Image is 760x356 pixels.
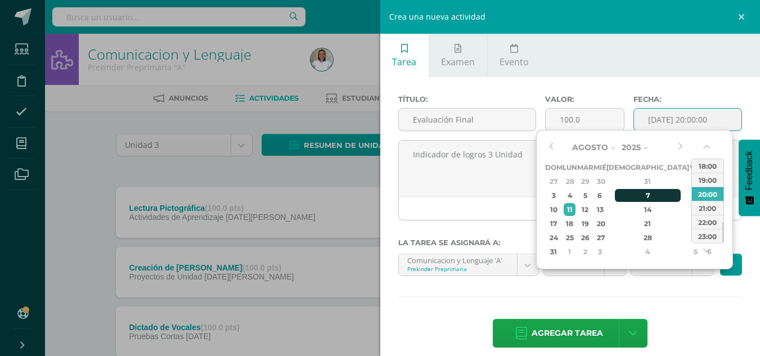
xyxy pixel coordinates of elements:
th: Vie [689,160,702,174]
div: 5 [690,245,700,258]
div: 29 [690,231,700,244]
input: Fecha de entrega [634,109,741,130]
div: 1 [564,245,575,258]
div: 21 [615,217,681,230]
div: 30 [595,175,605,188]
label: Fecha: [633,95,742,103]
span: Feedback [744,151,754,190]
div: 28 [615,231,681,244]
span: Evento [500,56,529,68]
div: 18 [564,217,575,230]
input: Título [399,109,536,130]
div: 19 [579,217,592,230]
div: 3 [595,245,605,258]
span: Agregar tarea [532,319,603,347]
div: 22 [690,217,700,230]
div: Comunicacion y Lenguaje 'A' [407,254,509,265]
span: Tarea [392,56,416,68]
div: 28 [564,175,575,188]
th: Mar [577,160,593,174]
div: 27 [547,175,561,188]
label: La tarea se asignará a: [398,238,743,247]
span: Agosto [572,142,608,152]
span: Examen [441,56,475,68]
th: Dom [545,160,563,174]
div: 5 [579,189,592,202]
th: Lun [563,160,577,174]
a: Examen [429,34,487,77]
a: Tarea [380,34,429,77]
input: Puntos máximos [546,109,624,130]
div: 17 [547,217,561,230]
a: Comunicacion y Lenguaje 'A'Prekinder Preprimaria [399,254,538,276]
th: Mié [593,160,606,174]
th: [DEMOGRAPHIC_DATA] [606,160,689,174]
div: 27 [595,231,605,244]
div: 29 [579,175,592,188]
div: 7 [615,189,681,202]
div: 6 [595,189,605,202]
div: 13 [595,203,605,216]
a: Evento [488,34,541,77]
span: 2025 [622,142,641,152]
div: 15 [690,203,700,216]
div: 24 [547,231,561,244]
div: 11 [564,203,575,216]
div: 22:00 [692,215,723,229]
div: 4 [564,189,575,202]
label: Título: [398,95,536,103]
div: Prekinder Preprimaria [407,265,509,273]
div: 31 [615,175,681,188]
div: 2 [579,245,592,258]
button: Feedback - Mostrar encuesta [739,139,760,216]
div: 25 [564,231,575,244]
label: Valor: [545,95,624,103]
div: 21:00 [692,201,723,215]
div: 4 [615,245,681,258]
div: 10 [547,203,561,216]
div: 20 [595,217,605,230]
div: 26 [579,231,592,244]
div: 19:00 [692,173,723,187]
div: 8 [690,189,700,202]
div: 20:00 [692,187,723,201]
div: 31 [547,245,561,258]
div: 14 [615,203,681,216]
div: 12 [579,203,592,216]
div: 18:00 [692,159,723,173]
div: 3 [547,189,561,202]
div: 23:00 [692,229,723,243]
div: 1 [690,175,700,188]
